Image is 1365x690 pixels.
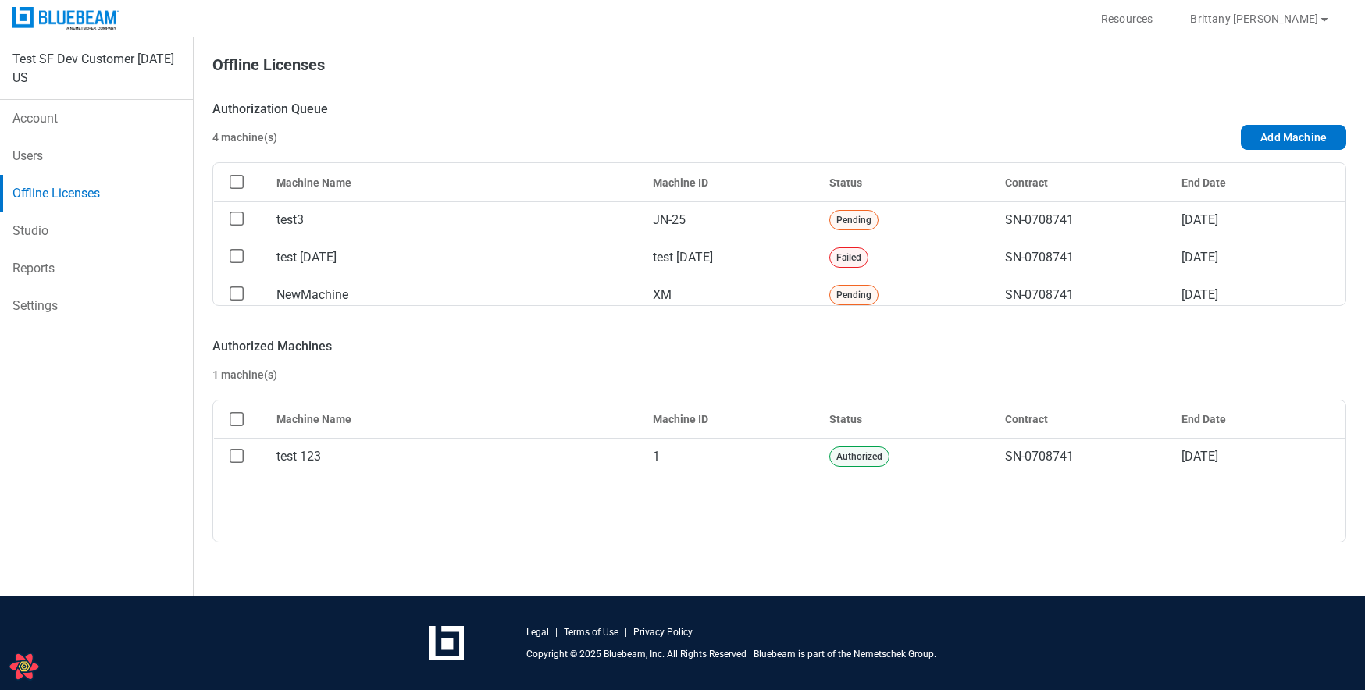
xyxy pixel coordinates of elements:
p: Pending [829,285,879,305]
td: [DATE] [1169,201,1345,239]
td: [DATE] [1169,276,1345,314]
button: Brittany [PERSON_NAME] [1171,6,1349,31]
a: Terms of Use [564,626,618,638]
td: test 123 [264,438,641,475]
button: Add Machine [1241,125,1346,150]
div: Test SF Dev Customer [DATE] US [12,50,180,87]
img: Bluebeam, Inc. [12,7,119,30]
svg: checkbox [230,449,244,463]
svg: checkbox [230,175,244,189]
td: XM [640,276,817,314]
svg: checkbox [230,249,244,263]
table: bb-data-table [213,400,1345,476]
div: Authorization Queue [212,100,1346,119]
td: test [DATE] [640,239,817,276]
div: | | [526,626,693,638]
div: 1 machine(s) [212,367,277,382]
p: Failed [829,247,868,268]
td: [DATE] [1169,438,1345,475]
td: SN-0708741 [993,276,1169,314]
svg: checkbox [230,212,244,226]
td: SN-0708741 [993,438,1169,475]
svg: checkbox [230,412,244,426]
p: Pending [829,210,879,230]
div: Authorized Machines [212,337,1346,356]
td: 1 [640,438,817,475]
a: Legal [526,626,549,638]
td: test [DATE] [264,239,641,276]
button: Open React Query Devtools [9,651,40,682]
td: [DATE] [1169,239,1345,276]
td: SN-0708741 [993,201,1169,239]
td: test3 [264,201,641,239]
div: 4 machine(s) [212,130,277,145]
h1: Offline Licenses [212,56,325,81]
td: NewMachine [264,276,641,314]
svg: checkbox [230,286,244,301]
td: JN-25 [640,201,817,239]
table: bb-data-table [213,163,1345,351]
p: Authorized [829,446,889,467]
td: SN-0708741 [993,239,1169,276]
a: Privacy Policy [633,626,693,638]
p: Copyright © 2025 Bluebeam, Inc. All Rights Reserved | Bluebeam is part of the Nemetschek Group. [526,648,936,660]
button: Resources [1082,6,1171,31]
